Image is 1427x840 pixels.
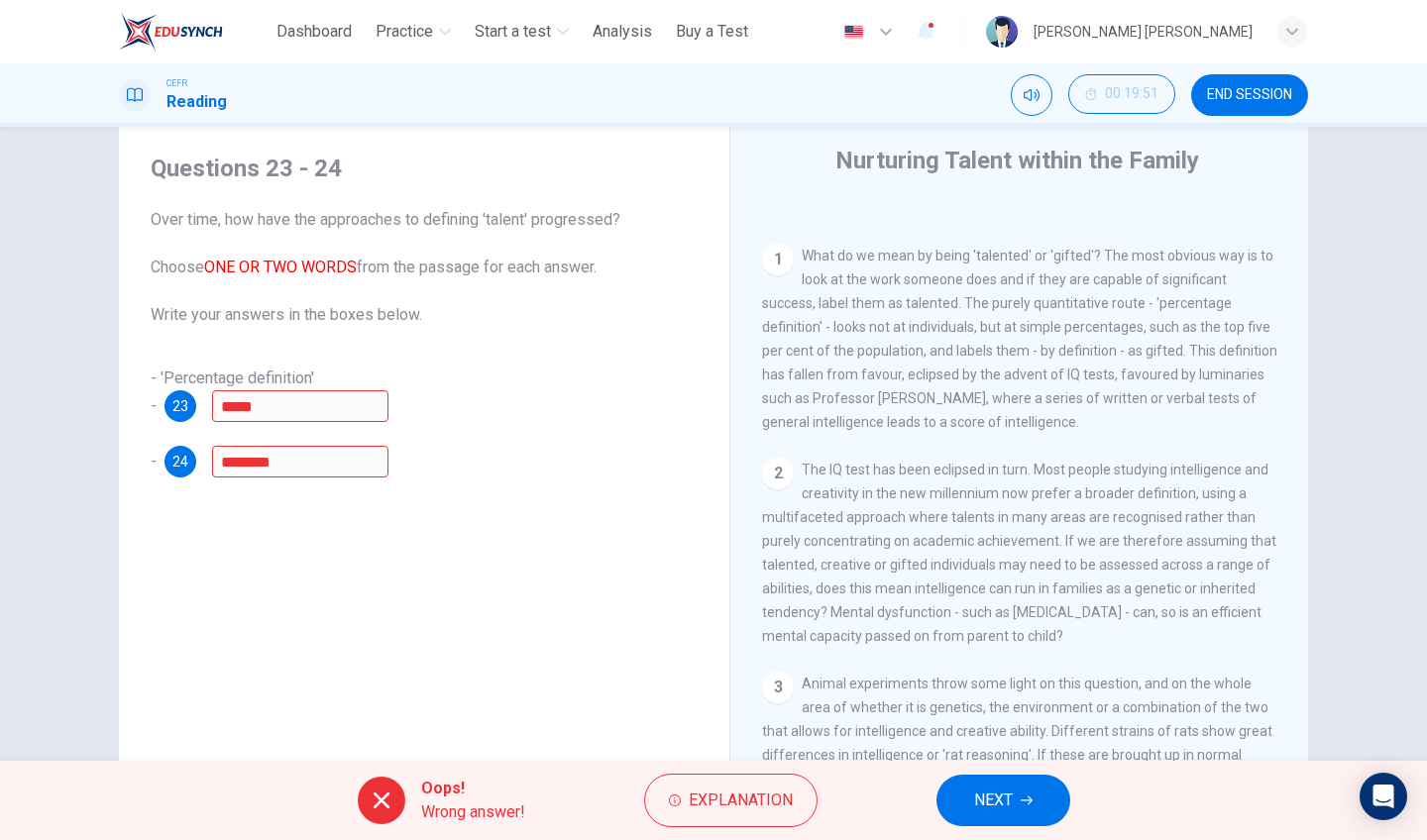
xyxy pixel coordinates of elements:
div: 3 [762,672,794,703]
span: Buy a Test [676,20,748,44]
button: Buy a Test [668,14,756,50]
img: en [841,25,866,40]
h4: Questions 23 - 24 [151,153,698,184]
h1: Reading [166,90,227,114]
div: 2 [762,458,794,489]
span: NEXT [974,787,1013,814]
span: 23 [172,399,188,413]
button: Dashboard [269,14,360,50]
a: ELTC logo [119,12,269,52]
button: END SESSION [1191,74,1308,116]
div: 1 [762,244,794,275]
span: - [151,452,157,471]
span: Oops! [421,777,525,800]
div: Open Intercom Messenger [1360,773,1407,820]
button: Explanation [644,774,818,827]
span: Wrong answer! [421,800,525,824]
h4: Nurturing Talent within the Family [835,145,1199,176]
button: 00:19:51 [1068,74,1175,114]
span: The IQ test has been eclipsed in turn. Most people studying intelligence and creativity in the ne... [762,462,1276,644]
span: CEFR [166,76,187,90]
div: Hide [1068,74,1175,116]
button: Practice [368,14,459,50]
span: Dashboard [276,20,352,44]
span: 00:19:51 [1105,86,1158,102]
img: Profile picture [986,16,1018,48]
input: multifaceted; multifaceted approach; [212,446,388,477]
span: END SESSION [1207,87,1292,103]
button: Start a test [467,14,577,50]
span: 24 [172,455,188,469]
font: ONE OR TWO WORDS [204,258,357,276]
div: Mute [1011,74,1052,116]
span: Over time, how have the approaches to defining 'talent' progressed? Choose from the passage for e... [151,208,698,327]
span: Practice [376,20,433,44]
span: Analysis [593,20,652,44]
span: - 'Percentage definition' - [151,368,314,415]
span: What do we mean by being 'talented' or 'gifted'? The most obvious way is to look at the work some... [762,248,1277,430]
div: [PERSON_NAME] [PERSON_NAME] [1034,20,1253,44]
span: Explanation [689,787,793,814]
span: Start a test [475,20,551,44]
input: IQ; intelligence; IQ tests; IQ test; [212,390,388,422]
button: NEXT [936,775,1070,826]
button: Analysis [585,14,660,50]
img: ELTC logo [119,12,223,52]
